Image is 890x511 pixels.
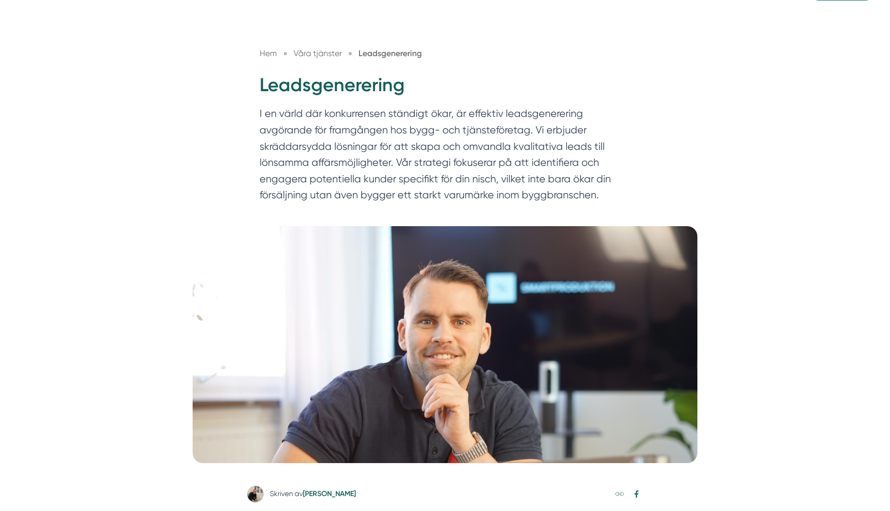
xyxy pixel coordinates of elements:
a: Hem [260,48,277,58]
svg: Facebook [632,490,641,498]
a: [PERSON_NAME] [303,489,356,498]
a: Leadsgenerering [358,48,422,58]
a: Dela på Facebook [630,487,643,500]
a: Kopiera länk [613,487,626,500]
nav: Breadcrumb [260,47,630,60]
a: Våra tjänster [294,48,344,58]
span: » [348,47,352,60]
span: Våra tjänster [294,48,342,58]
h1: Leadsgenerering [260,73,630,106]
span: » [283,47,287,60]
div: Skriven av [270,488,356,499]
img: Victor Blomberg [247,486,264,502]
img: Leadsgenerering, Förfrågningar, Leads, Öka försäljning [193,226,697,463]
p: I en värld där konkurrensen ständigt ökar, är effektiv leadsgenerering avgörande för framgången h... [260,106,630,208]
